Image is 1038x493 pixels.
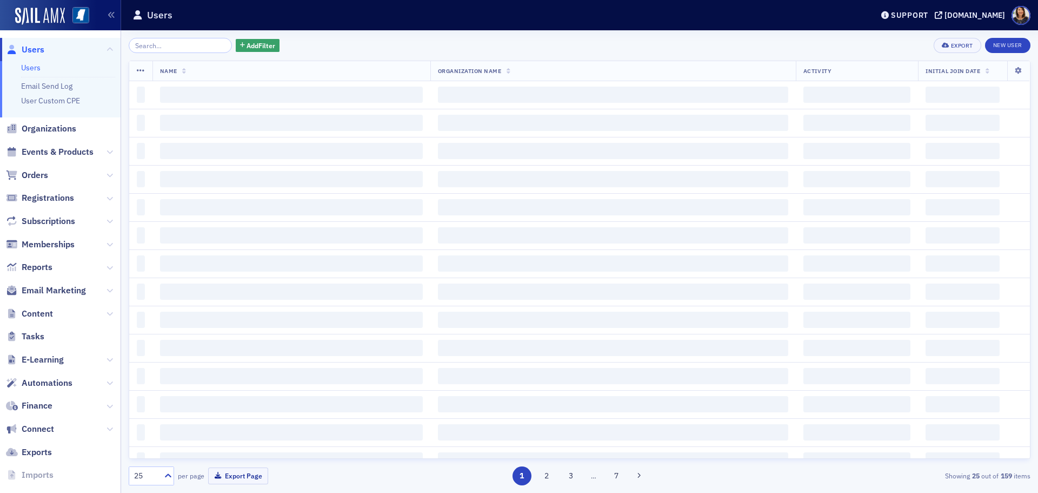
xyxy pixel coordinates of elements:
span: ‌ [926,87,1000,103]
span: Activity [803,67,831,75]
span: ‌ [438,87,788,103]
span: ‌ [438,396,788,412]
button: 2 [537,466,556,485]
span: … [586,471,601,481]
a: View Homepage [65,7,89,25]
span: ‌ [803,340,910,356]
span: ‌ [137,227,145,244]
span: ‌ [137,199,145,215]
span: ‌ [803,255,910,272]
a: Subscriptions [6,215,75,227]
span: Automations [22,377,72,389]
img: SailAMX [15,8,65,25]
span: ‌ [137,87,145,103]
span: ‌ [160,284,423,300]
span: ‌ [926,312,1000,328]
span: ‌ [137,368,145,384]
button: AddFilter [236,39,280,52]
span: ‌ [438,340,788,356]
span: ‌ [926,143,1000,159]
span: ‌ [160,115,423,131]
span: E-Learning [22,354,64,366]
a: Email Marketing [6,285,86,297]
span: ‌ [926,452,1000,469]
span: ‌ [803,424,910,441]
button: 3 [562,466,581,485]
span: ‌ [803,199,910,215]
span: ‌ [160,368,423,384]
a: New User [985,38,1030,53]
span: ‌ [438,143,788,159]
span: Registrations [22,192,74,204]
span: Add Filter [247,41,275,50]
a: Exports [6,446,52,458]
a: Connect [6,423,54,435]
a: Organizations [6,123,76,135]
span: ‌ [137,115,145,131]
span: ‌ [803,227,910,244]
span: ‌ [803,115,910,131]
a: Tasks [6,331,44,343]
span: ‌ [160,255,423,272]
span: ‌ [926,424,1000,441]
span: ‌ [160,227,423,244]
span: ‌ [926,115,1000,131]
span: ‌ [438,452,788,469]
span: ‌ [926,284,1000,300]
span: ‌ [926,368,1000,384]
span: ‌ [926,340,1000,356]
span: Content [22,308,53,320]
span: ‌ [160,199,423,215]
span: ‌ [803,396,910,412]
strong: 159 [999,471,1014,481]
span: Profile [1012,6,1030,25]
span: ‌ [438,284,788,300]
span: Subscriptions [22,215,75,227]
span: Organizations [22,123,76,135]
span: ‌ [803,87,910,103]
a: Orders [6,169,48,181]
span: Finance [22,400,52,412]
button: [DOMAIN_NAME] [935,11,1009,19]
span: Reports [22,261,52,273]
span: ‌ [137,143,145,159]
span: ‌ [438,115,788,131]
span: Tasks [22,331,44,343]
button: 1 [513,466,531,485]
span: ‌ [160,87,423,103]
span: ‌ [438,227,788,244]
span: ‌ [137,452,145,469]
a: Content [6,308,53,320]
span: ‌ [803,312,910,328]
span: Imports [22,469,54,481]
span: Initial Join Date [926,67,980,75]
span: ‌ [137,424,145,441]
span: ‌ [137,396,145,412]
span: ‌ [160,424,423,441]
span: Orders [22,169,48,181]
a: Users [6,44,44,56]
span: Email Marketing [22,285,86,297]
h1: Users [147,9,172,22]
span: ‌ [160,312,423,328]
span: ‌ [438,424,788,441]
span: ‌ [438,199,788,215]
span: ‌ [137,284,145,300]
span: Connect [22,423,54,435]
span: ‌ [137,255,145,272]
a: Memberships [6,239,75,251]
span: ‌ [438,171,788,187]
button: Export [934,38,981,53]
span: ‌ [160,143,423,159]
a: Finance [6,400,52,412]
strong: 25 [970,471,981,481]
div: [DOMAIN_NAME] [944,10,1005,20]
span: Organization Name [438,67,502,75]
span: ‌ [803,452,910,469]
div: Export [951,43,973,49]
a: Imports [6,469,54,481]
span: ‌ [926,171,1000,187]
div: Showing out of items [737,471,1030,481]
span: ‌ [137,312,145,328]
